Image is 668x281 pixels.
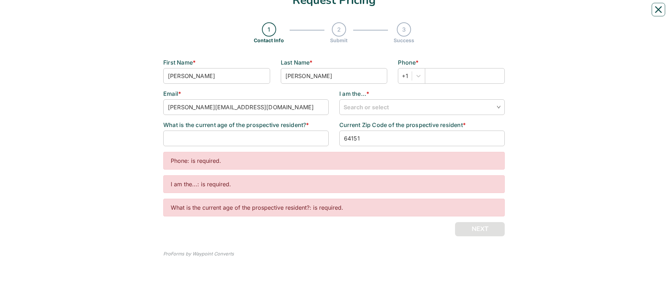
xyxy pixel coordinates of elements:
[339,90,366,97] span: I am the...
[163,90,178,97] span: Email
[163,250,234,258] div: ProForms by Waypoint Converts
[163,121,306,128] span: What is the current age of the prospective resident?
[163,152,505,170] div: Phone: is required.
[394,37,414,44] div: Success
[398,59,416,66] span: Phone
[163,59,193,66] span: First Name
[330,37,347,44] div: Submit
[332,22,346,37] div: 2
[281,59,310,66] span: Last Name
[397,22,411,37] div: 3
[455,222,505,236] button: NEXT
[163,199,505,216] div: What is the current age of the prospective resident?: is required.
[339,121,463,128] span: Current Zip Code of the prospective resident
[254,37,284,44] div: Contact Info
[652,3,665,16] button: Close
[163,175,505,193] div: I am the...: is required.
[262,22,276,37] div: 1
